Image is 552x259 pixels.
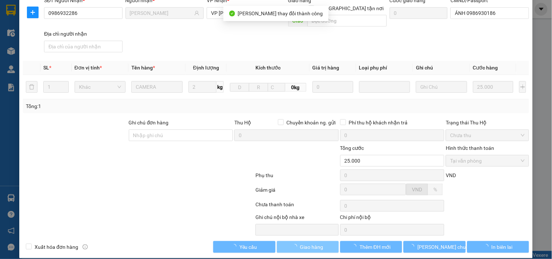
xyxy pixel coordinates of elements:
[340,241,402,253] button: Thêm ĐH mới
[467,241,529,253] button: In biên lai
[450,130,524,141] span: Chưa thu
[519,81,526,93] button: plus
[75,65,102,71] span: Đơn vị tính
[26,81,37,93] button: delete
[314,4,387,12] span: [GEOGRAPHIC_DATA] tận nơi
[129,129,233,141] input: Ghi chú đơn hàng
[473,81,514,93] input: 0
[68,18,304,27] li: Số 10 ngõ 15 Ngọc Hồi, Q.[PERSON_NAME], [GEOGRAPHIC_DATA]
[446,145,494,151] label: Hình thức thanh toán
[130,9,193,17] input: Tên người nhận
[9,53,142,65] b: GỬI : VP [PERSON_NAME] TB
[446,172,456,178] span: VND
[230,83,249,92] input: D
[340,213,445,224] div: Chi phí nội bộ
[129,120,169,125] label: Ghi chú đơn hàng
[255,65,281,71] span: Kích thước
[360,243,390,251] span: Thêm ĐH mới
[211,8,281,19] span: VP Trần Phú TB
[268,83,285,92] input: C
[68,27,304,36] li: Hotline: 19001155
[390,7,448,19] input: Cước giao hàng
[213,241,275,253] button: Yêu cầu
[255,186,339,199] div: Giảm giá
[300,243,323,251] span: Giao hàng
[356,61,413,75] th: Loại phụ phí
[277,241,339,253] button: Giao hàng
[255,171,339,184] div: Phụ thu
[193,65,219,71] span: Định lượng
[313,81,353,93] input: 0
[413,61,470,75] th: Ghi chú
[249,83,268,92] input: R
[284,119,339,127] span: Chuyển khoản ng. gửi
[44,30,122,38] div: Địa chỉ người nhận
[27,9,38,15] span: plus
[285,83,306,92] span: 0kg
[307,15,387,27] input: Dọc đường
[340,145,364,151] span: Tổng cước
[83,244,88,250] span: info-circle
[131,65,155,71] span: Tên hàng
[231,244,239,249] span: loading
[404,241,465,253] button: [PERSON_NAME] chuyển hoàn
[43,65,49,71] span: SL
[446,119,529,127] div: Trạng thái Thu Hộ
[131,81,182,93] input: VD: Bàn, Ghế
[26,102,214,110] div: Tổng: 1
[292,244,300,249] span: loading
[32,243,81,251] span: Xuất hóa đơn hàng
[484,244,492,249] span: loading
[417,243,487,251] span: [PERSON_NAME] chuyển hoàn
[9,9,45,45] img: logo.jpg
[409,244,417,249] span: loading
[44,41,122,52] input: Địa chỉ của người nhận
[352,244,360,249] span: loading
[313,65,339,71] span: Giá trị hàng
[255,200,339,213] div: Chưa thanh toán
[346,119,411,127] span: Phí thu hộ khách nhận trả
[234,120,251,125] span: Thu Hộ
[433,187,437,192] span: %
[239,243,257,251] span: Yêu cầu
[255,213,338,224] div: Ghi chú nội bộ nhà xe
[473,65,498,71] span: Cước hàng
[217,81,224,93] span: kg
[27,7,39,18] button: plus
[194,11,199,16] span: user
[229,11,235,16] span: check-circle
[492,243,513,251] span: In biên lai
[79,81,121,92] span: Khác
[238,11,323,16] span: [PERSON_NAME] thay đổi thành công
[412,187,422,192] span: VND
[416,81,467,93] input: Ghi Chú
[450,155,524,166] span: Tại văn phòng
